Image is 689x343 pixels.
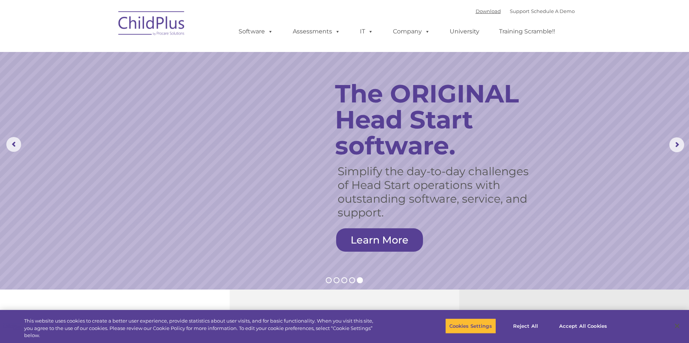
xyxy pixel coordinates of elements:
[385,24,437,39] a: Company
[103,49,126,55] span: Last name
[476,8,501,14] a: Download
[492,24,562,39] a: Training Scramble!!
[555,318,611,334] button: Accept All Cookies
[445,318,496,334] button: Cookies Settings
[510,8,529,14] a: Support
[338,164,539,219] rs-layer: Simplify the day-to-day challenges of Head Start operations with outstanding software, service, a...
[502,318,549,334] button: Reject All
[115,6,189,43] img: ChildPlus by Procare Solutions
[24,317,379,339] div: This website uses cookies to create a better user experience, provide statistics about user visit...
[103,79,135,85] span: Phone number
[231,24,280,39] a: Software
[285,24,348,39] a: Assessments
[531,8,575,14] a: Schedule A Demo
[476,8,575,14] font: |
[669,318,685,334] button: Close
[336,228,423,252] a: Learn More
[335,81,550,159] rs-layer: The ORIGINAL Head Start software.
[442,24,487,39] a: University
[352,24,381,39] a: IT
